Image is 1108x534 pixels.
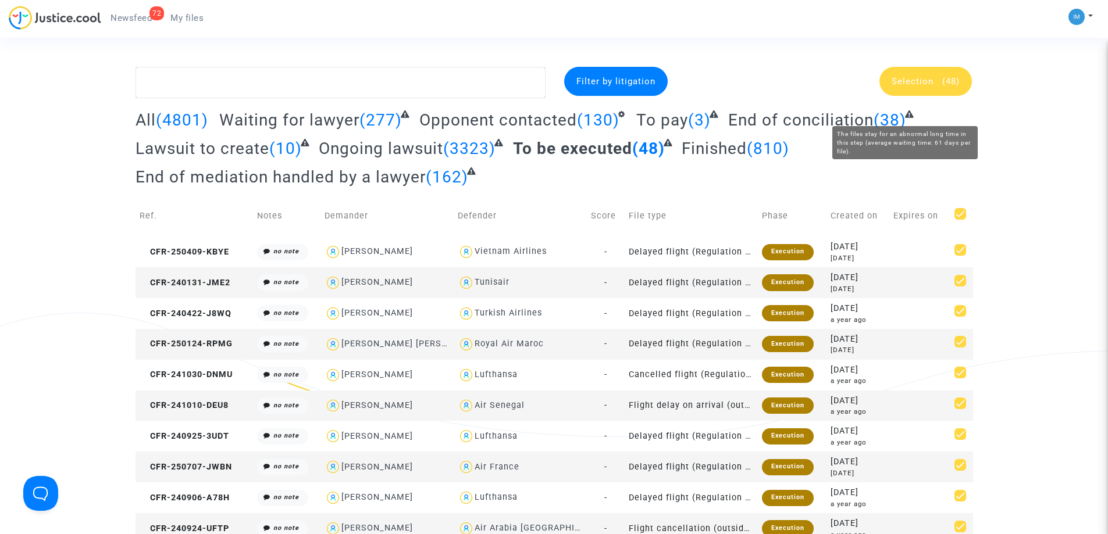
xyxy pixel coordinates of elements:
td: Score [587,195,625,236]
div: [DATE] [831,302,886,315]
span: (4801) [156,110,208,130]
img: icon-user.svg [325,428,341,445]
div: [PERSON_NAME] [341,431,413,441]
div: [PERSON_NAME] [341,370,413,379]
div: [DATE] [831,333,886,346]
td: Defender [454,195,587,236]
span: (277) [359,110,402,130]
div: a year ago [831,376,886,386]
div: Execution [762,336,814,352]
i: no note [273,402,299,409]
span: CFR-241010-DEU8 [140,400,229,410]
span: (48) [632,139,665,158]
div: Execution [762,490,814,506]
span: - [604,524,607,533]
span: (38) [874,110,906,130]
div: a year ago [831,315,886,325]
div: [PERSON_NAME] [341,523,413,533]
span: - [604,247,607,257]
img: icon-user.svg [458,305,475,322]
i: no note [273,248,299,255]
span: CFR-250409-KBYE [140,247,229,257]
span: Opponent contacted [419,110,577,130]
td: Delayed flight (Regulation EC 261/2004) [625,298,758,329]
i: no note [273,524,299,532]
div: [PERSON_NAME] [341,308,413,318]
img: jc-logo.svg [9,6,101,30]
td: Demander [320,195,454,236]
div: [PERSON_NAME] [341,462,413,472]
div: Lufthansa [475,431,518,441]
span: (3) [688,110,711,130]
div: a year ago [831,407,886,417]
span: CFR-240131-JME2 [140,278,230,288]
span: CFR-241030-DNMU [140,370,233,379]
div: [PERSON_NAME] [341,400,413,410]
div: Turkish Airlines [475,308,542,318]
img: icon-user.svg [458,336,475,353]
div: Execution [762,459,814,475]
span: - [604,462,607,472]
td: Delayed flight (Regulation EC 261/2004) [625,421,758,451]
span: (130) [577,110,619,130]
img: icon-user.svg [458,489,475,506]
span: Selection [892,76,934,87]
div: [DATE] [831,395,886,407]
td: Flight delay on arrival (outside of EU - Montreal Convention) [625,390,758,421]
img: icon-user.svg [325,489,341,506]
td: Ref. [136,195,253,236]
span: To be executed [513,139,632,158]
span: All [136,110,156,130]
div: Air Senegal [475,400,525,410]
span: (48) [942,76,960,87]
img: icon-user.svg [325,397,341,414]
div: [DATE] [831,271,886,284]
img: icon-user.svg [458,458,475,475]
span: - [604,339,607,349]
i: no note [273,340,299,347]
td: Delayed flight (Regulation EC 261/2004) [625,329,758,360]
iframe: Help Scout Beacon - Open [23,476,58,511]
span: End of conciliation [728,110,874,130]
td: Expires on [889,195,950,236]
img: icon-user.svg [458,243,475,260]
div: Execution [762,428,814,445]
i: no note [273,278,299,286]
i: no note [273,309,299,317]
div: [DATE] [831,345,886,355]
span: Waiting for lawyer [219,110,359,130]
span: - [604,370,607,379]
i: no note [273,371,299,378]
span: End of mediation handled by a lawyer [136,167,426,187]
div: Execution [762,397,814,414]
a: 72Newsfeed [101,9,161,27]
span: Ongoing lawsuit [319,139,443,158]
img: icon-user.svg [325,336,341,353]
div: [DATE] [831,468,886,478]
img: icon-user.svg [458,367,475,384]
td: Phase [758,195,826,236]
div: a year ago [831,438,886,447]
span: CFR-240906-A78H [140,493,230,503]
span: CFR-250124-RPMG [140,339,233,349]
div: Execution [762,305,814,321]
span: - [604,400,607,410]
i: no note [273,432,299,439]
img: icon-user.svg [325,274,341,291]
img: icon-user.svg [325,458,341,475]
img: icon-user.svg [325,243,341,260]
div: [PERSON_NAME] [341,277,413,287]
img: icon-user.svg [458,397,475,414]
td: Notes [253,195,320,236]
span: CFR-240925-3UDT [140,431,229,441]
img: icon-user.svg [325,305,341,322]
span: (10) [269,139,302,158]
span: My files [170,13,204,23]
div: [DATE] [831,364,886,377]
td: Delayed flight (Regulation EC 261/2004) [625,451,758,482]
div: [DATE] [831,241,886,253]
div: [PERSON_NAME] [PERSON_NAME] [341,339,487,349]
div: 72 [149,6,164,20]
div: [DATE] [831,253,886,263]
div: Execution [762,244,814,260]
